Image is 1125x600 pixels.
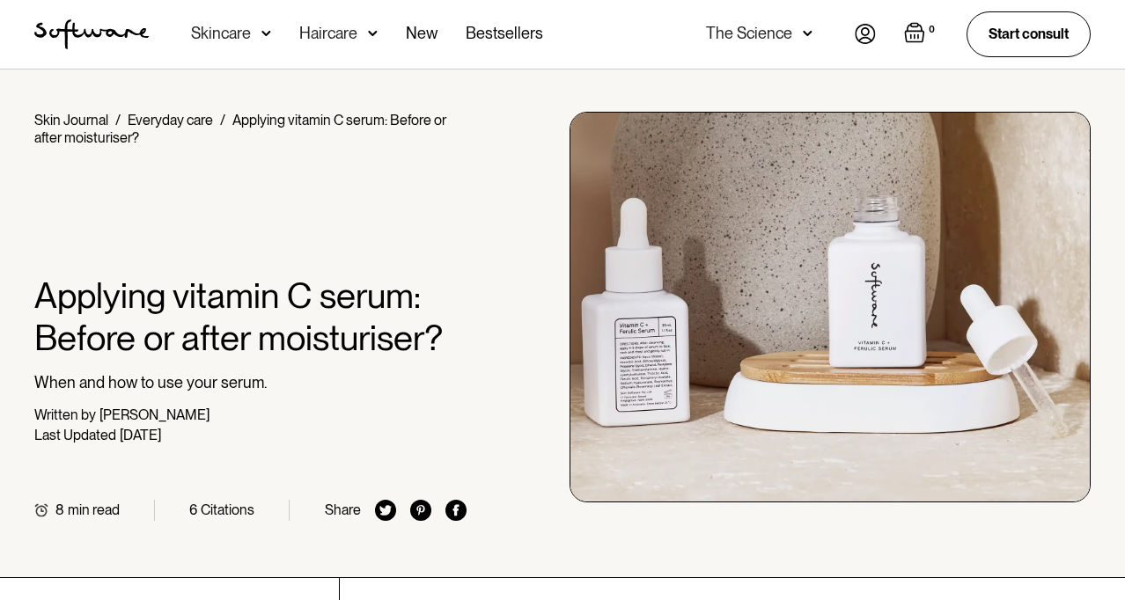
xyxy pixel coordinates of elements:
[706,25,792,42] div: The Science
[904,22,938,47] a: Open empty cart
[34,19,149,49] img: Software Logo
[68,501,120,518] div: min read
[189,501,197,518] div: 6
[445,500,467,521] img: facebook icon
[925,22,938,38] div: 0
[261,25,271,42] img: arrow down
[220,112,225,128] div: /
[34,19,149,49] a: home
[99,406,210,423] div: [PERSON_NAME]
[299,25,357,42] div: Haircare
[128,112,213,128] a: Everyday care
[191,25,251,42] div: Skincare
[967,11,1091,56] a: Start consult
[55,501,64,518] div: 8
[34,274,467,359] h1: Applying vitamin C serum: Before or after moisturiser?
[115,112,121,128] div: /
[34,427,116,443] div: Last Updated
[34,112,108,128] a: Skin Journal
[368,25,378,42] img: arrow down
[325,501,361,518] div: Share
[201,501,254,518] div: Citations
[34,406,96,423] div: Written by
[410,500,431,521] img: pinterest icon
[34,112,446,146] div: Applying vitamin C serum: Before or after moisturiser?
[34,373,467,392] p: When and how to use your serum.
[803,25,812,42] img: arrow down
[120,427,161,443] div: [DATE]
[375,500,396,521] img: twitter icon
